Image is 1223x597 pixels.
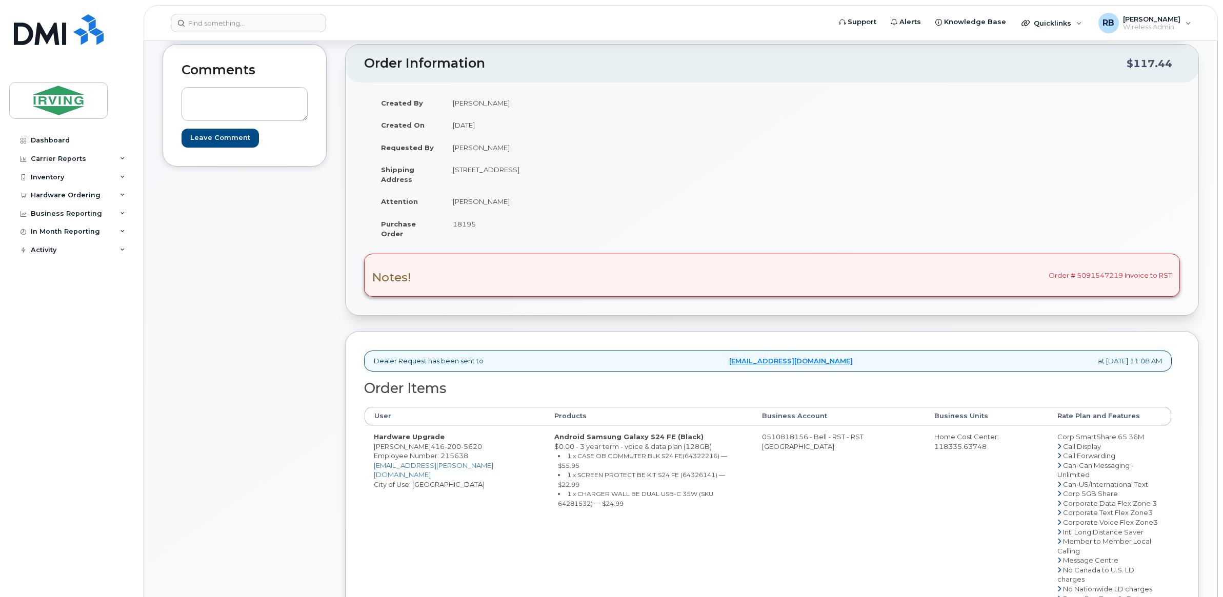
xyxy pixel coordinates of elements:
[944,17,1006,27] span: Knowledge Base
[182,129,259,148] input: Leave Comment
[1048,407,1171,425] th: Rate Plan and Features
[182,63,308,77] h2: Comments
[364,381,1172,396] h2: Order Items
[364,254,1180,297] div: Order # 5091547219 Invoice to RST
[444,136,765,159] td: [PERSON_NAME]
[1063,508,1153,517] span: Corporate Text Flex Zone3
[444,92,765,114] td: [PERSON_NAME]
[381,166,414,183] strong: Shipping Address
[365,407,545,425] th: User
[1063,489,1118,498] span: Corp 5GB Share
[1063,442,1101,450] span: Call Display
[925,407,1048,425] th: Business Units
[374,451,468,460] span: Employee Number: 215638
[928,12,1013,32] a: Knowledge Base
[558,471,725,488] small: 1 x SCREEN PROTECT BE KIT S24 FE (64326141) — $22.99
[364,56,1127,71] h2: Order Information
[381,220,416,238] strong: Purchase Order
[1014,13,1089,33] div: Quicklinks
[1063,518,1158,526] span: Corporate Voice Flex Zone3
[545,407,752,425] th: Products
[444,114,765,136] td: [DATE]
[558,490,713,507] small: 1 x CHARGER WALL BE DUAL USB-C 35W (SKU 64281532) — $24.99
[431,442,482,450] span: 416
[171,14,326,32] input: Find something...
[753,407,925,425] th: Business Account
[1063,528,1144,536] span: Intl Long Distance Saver
[372,271,411,284] h3: Notes!
[1057,566,1134,584] span: No Canada to U.S. LD charges
[1034,19,1071,27] span: Quicklinks
[1057,537,1151,555] span: Member to Member Local Calling
[381,143,434,152] strong: Requested By
[453,220,476,228] span: 18195
[729,356,853,366] a: [EMAIL_ADDRESS][DOMAIN_NAME]
[374,433,445,441] strong: Hardware Upgrade
[1063,499,1157,507] span: Corporate Data Flex Zone 3
[381,99,423,107] strong: Created By
[1123,23,1180,31] span: Wireless Admin
[558,452,727,469] small: 1 x CASE OB COMMUTER BLK S24 FE(64322216) — $55.95
[374,461,493,479] a: [EMAIL_ADDRESS][PERSON_NAME][DOMAIN_NAME]
[381,197,418,205] strong: Attention
[445,442,461,450] span: 200
[364,351,1172,372] div: Dealer Request has been sent to at [DATE] 11:08 AM
[1063,451,1115,460] span: Call Forwarding
[444,190,765,213] td: [PERSON_NAME]
[884,12,928,32] a: Alerts
[848,17,876,27] span: Support
[554,433,704,441] strong: Android Samsung Galaxy S24 FE (Black)
[1102,17,1114,29] span: RB
[381,121,425,129] strong: Created On
[1091,13,1198,33] div: Roberts, Brad
[934,432,1039,451] div: Home Cost Center: 118335.63748
[832,12,884,32] a: Support
[461,442,482,450] span: 5620
[1063,585,1152,593] span: No Nationwide LD charges
[444,158,765,190] td: [STREET_ADDRESS]
[1063,556,1118,564] span: Message Centre
[899,17,921,27] span: Alerts
[1127,54,1172,73] div: $117.44
[1063,480,1148,488] span: Can-US/International Text
[1123,15,1180,23] span: [PERSON_NAME]
[1057,461,1134,479] span: Can-Can Messaging - Unlimited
